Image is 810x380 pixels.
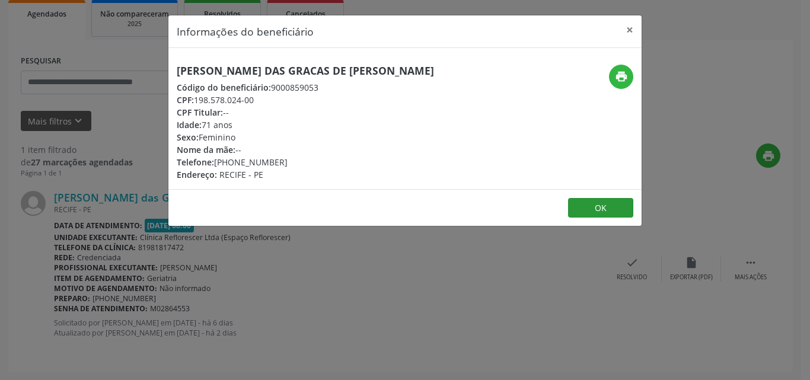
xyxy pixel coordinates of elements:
[609,65,633,89] button: print
[177,94,434,106] div: 198.578.024-00
[177,24,314,39] h5: Informações do beneficiário
[177,144,235,155] span: Nome da mãe:
[177,81,434,94] div: 9000859053
[177,131,434,143] div: Feminino
[177,156,434,168] div: [PHONE_NUMBER]
[219,169,263,180] span: RECIFE - PE
[177,119,434,131] div: 71 anos
[177,82,271,93] span: Código do beneficiário:
[177,119,202,130] span: Idade:
[177,157,214,168] span: Telefone:
[177,132,199,143] span: Sexo:
[177,107,223,118] span: CPF Titular:
[177,106,434,119] div: --
[618,15,642,44] button: Close
[615,70,628,83] i: print
[568,198,633,218] button: OK
[177,143,434,156] div: --
[177,94,194,106] span: CPF:
[177,65,434,77] h5: [PERSON_NAME] das Gracas de [PERSON_NAME]
[177,169,217,180] span: Endereço:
